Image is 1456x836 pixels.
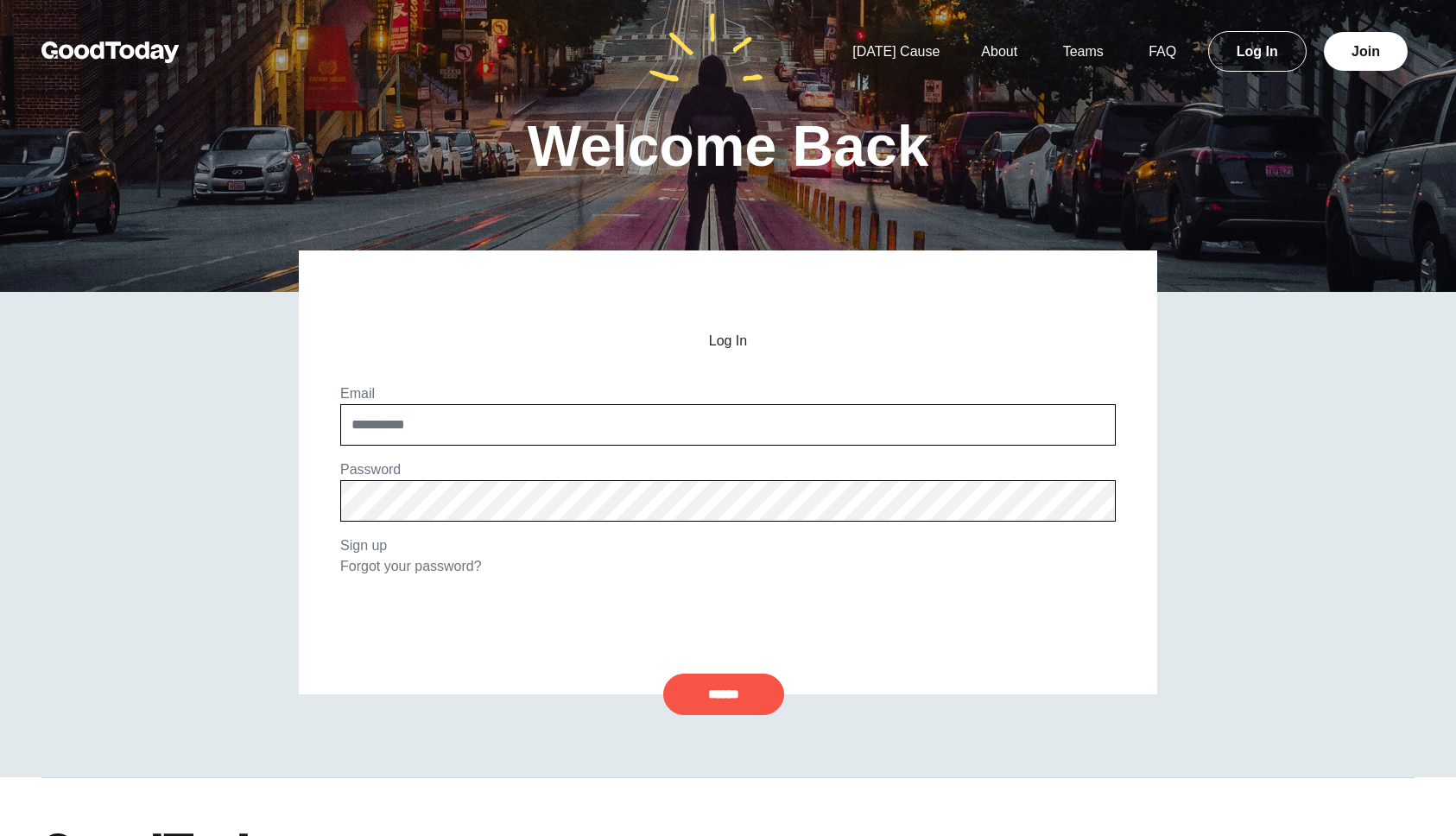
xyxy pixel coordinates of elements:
a: [DATE] Cause [832,44,960,59]
label: Email [340,386,375,401]
h2: Log In [340,333,1116,349]
a: Join [1324,32,1408,71]
a: About [960,44,1038,59]
a: Log In [1208,31,1307,72]
img: GoodToday [41,41,180,63]
a: Teams [1042,44,1124,59]
label: Password [340,462,401,477]
h1: Welcome Back [528,117,929,174]
a: Sign up [340,538,387,553]
a: FAQ [1128,44,1197,59]
a: Forgot your password? [340,559,482,573]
